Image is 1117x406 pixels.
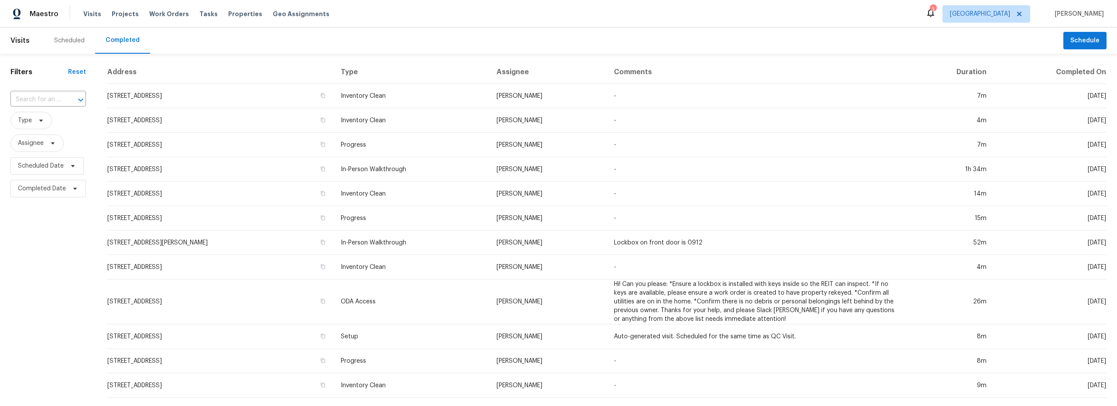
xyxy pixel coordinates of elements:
td: - [607,182,907,206]
td: ODA Access [334,279,490,324]
td: Inventory Clean [334,108,490,133]
th: Assignee [490,61,607,84]
td: - [607,108,907,133]
td: [DATE] [994,255,1107,279]
td: Progress [334,206,490,231]
span: Work Orders [149,10,189,18]
td: 8m [907,324,994,349]
span: [GEOGRAPHIC_DATA] [950,10,1010,18]
td: Inventory Clean [334,182,490,206]
td: 15m [907,206,994,231]
td: - [607,349,907,373]
button: Copy Address [319,116,327,124]
td: [DATE] [994,133,1107,157]
td: Inventory Clean [334,84,490,108]
span: Visits [10,31,30,50]
td: [PERSON_NAME] [490,206,607,231]
td: - [607,133,907,157]
span: Schedule [1070,35,1100,46]
th: Duration [907,61,994,84]
h1: Filters [10,68,68,76]
td: 4m [907,255,994,279]
td: Progress [334,349,490,373]
button: Copy Address [319,263,327,271]
td: [DATE] [994,279,1107,324]
div: Reset [68,68,86,76]
td: - [607,206,907,231]
span: Completed Date [18,184,66,193]
button: Copy Address [319,381,327,389]
td: 7m [907,133,994,157]
td: [PERSON_NAME] [490,349,607,373]
td: [PERSON_NAME] [490,133,607,157]
td: [DATE] [994,349,1107,373]
span: Visits [83,10,101,18]
td: 1h 34m [907,157,994,182]
td: - [607,373,907,398]
span: Properties [228,10,262,18]
td: [PERSON_NAME] [490,373,607,398]
button: Copy Address [319,92,327,100]
span: Geo Assignments [273,10,329,18]
td: - [607,84,907,108]
span: Maestro [30,10,58,18]
td: [STREET_ADDRESS] [107,157,334,182]
td: Auto-generated visit. Scheduled for the same time as QC Visit. [607,324,907,349]
td: 8m [907,349,994,373]
td: [STREET_ADDRESS] [107,349,334,373]
td: [PERSON_NAME] [490,255,607,279]
td: [PERSON_NAME] [490,279,607,324]
button: Copy Address [319,189,327,197]
th: Comments [607,61,907,84]
div: Completed [106,36,140,45]
td: [DATE] [994,231,1107,255]
td: [STREET_ADDRESS] [107,133,334,157]
td: 4m [907,108,994,133]
td: [STREET_ADDRESS] [107,108,334,133]
td: [PERSON_NAME] [490,84,607,108]
td: [DATE] [994,182,1107,206]
button: Copy Address [319,297,327,305]
div: 3 [930,5,936,14]
td: Inventory Clean [334,373,490,398]
td: - [607,255,907,279]
span: Scheduled Date [18,162,64,170]
th: Completed On [994,61,1107,84]
span: Assignee [18,139,44,148]
td: [PERSON_NAME] [490,324,607,349]
button: Copy Address [319,238,327,246]
td: 52m [907,231,994,255]
td: Lockbox on front door is 0912 [607,231,907,255]
div: Scheduled [54,36,85,45]
td: 7m [907,84,994,108]
td: [PERSON_NAME] [490,108,607,133]
td: In-Person Walkthrough [334,157,490,182]
button: Copy Address [319,332,327,340]
td: [STREET_ADDRESS] [107,373,334,398]
span: [PERSON_NAME] [1051,10,1104,18]
span: Type [18,116,32,125]
span: Tasks [199,11,218,17]
td: [STREET_ADDRESS] [107,255,334,279]
td: 9m [907,373,994,398]
td: [PERSON_NAME] [490,157,607,182]
td: [STREET_ADDRESS] [107,279,334,324]
td: [DATE] [994,108,1107,133]
td: [STREET_ADDRESS] [107,206,334,231]
td: [PERSON_NAME] [490,231,607,255]
td: Hi! Can you please: *Ensure a lockbox is installed with keys inside so the REIT can inspect. *If ... [607,279,907,324]
td: [DATE] [994,324,1107,349]
span: Projects [112,10,139,18]
button: Copy Address [319,214,327,222]
td: [DATE] [994,373,1107,398]
button: Copy Address [319,165,327,173]
button: Open [75,94,87,106]
td: [STREET_ADDRESS] [107,84,334,108]
td: [STREET_ADDRESS][PERSON_NAME] [107,231,334,255]
td: [DATE] [994,206,1107,231]
td: [STREET_ADDRESS] [107,182,334,206]
button: Schedule [1063,32,1107,50]
td: Inventory Clean [334,255,490,279]
td: 14m [907,182,994,206]
td: In-Person Walkthrough [334,231,490,255]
